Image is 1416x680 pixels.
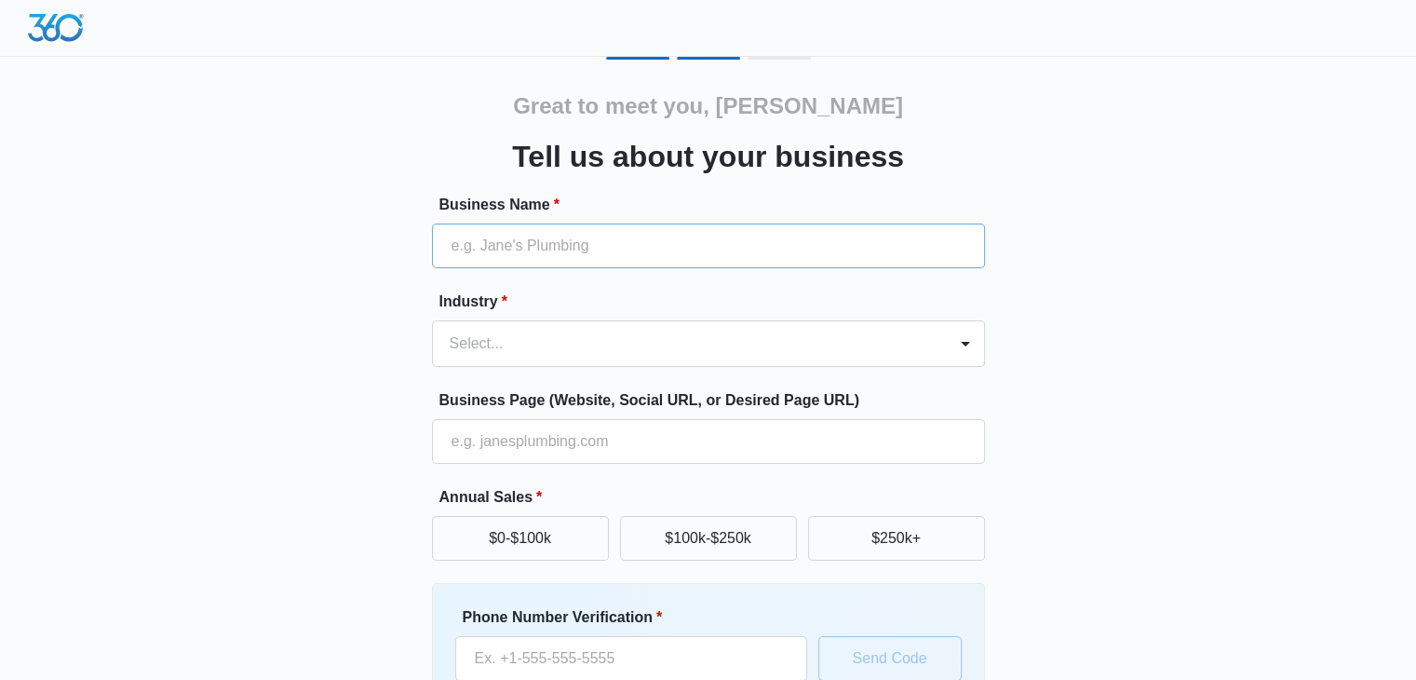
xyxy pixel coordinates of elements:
[439,291,992,313] label: Industry
[439,389,992,412] label: Business Page (Website, Social URL, or Desired Page URL)
[432,224,985,268] input: e.g. Jane's Plumbing
[432,419,985,464] input: e.g. janesplumbing.com
[513,89,903,123] h2: Great to meet you, [PERSON_NAME]
[808,516,985,561] button: $250k+
[463,606,815,629] label: Phone Number Verification
[432,516,609,561] button: $0-$100k
[512,134,904,179] h3: Tell us about your business
[620,516,797,561] button: $100k-$250k
[439,194,992,216] label: Business Name
[439,486,992,509] label: Annual Sales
